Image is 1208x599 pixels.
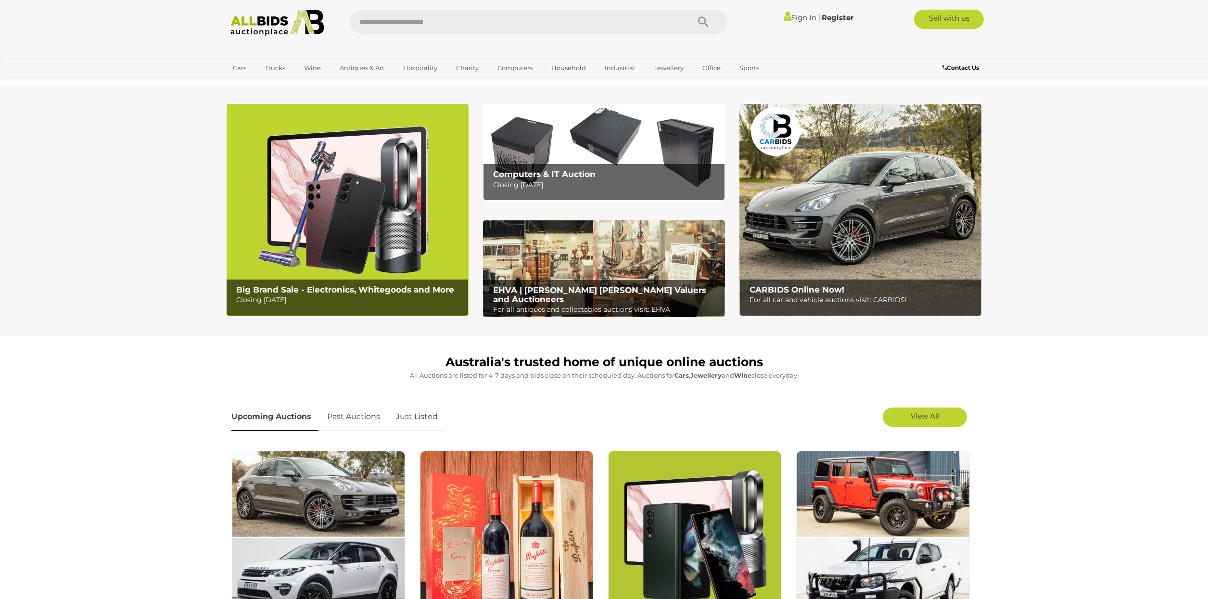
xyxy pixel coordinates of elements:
a: EHVA | Evans Hastings Valuers and Auctioneers EHVA | [PERSON_NAME] [PERSON_NAME] Valuers and Auct... [483,220,725,318]
strong: Wine [734,371,751,379]
a: Computers & IT Auction Computers & IT Auction Closing [DATE] [483,104,725,201]
p: For all car and vehicle auctions visit: CARBIDS! [750,294,976,306]
p: All Auctions are listed for 4-7 days and bids close on their scheduled day. Auctions for , and cl... [231,370,977,381]
a: Big Brand Sale - Electronics, Whitegoods and More Big Brand Sale - Electronics, Whitegoods and Mo... [227,104,469,316]
span: | [818,12,820,23]
a: View All [883,408,967,427]
p: Closing [DATE] [493,179,720,191]
a: Trucks [259,60,292,76]
a: Contact Us [942,63,981,73]
b: EHVA | [PERSON_NAME] [PERSON_NAME] Valuers and Auctioneers [493,285,706,304]
a: Sports [733,60,765,76]
img: Computers & IT Auction [483,104,725,201]
a: Hospitality [397,60,444,76]
p: For all antiques and collectables auctions visit: EHVA [493,304,720,316]
a: [GEOGRAPHIC_DATA] [227,76,307,92]
b: Contact Us [942,64,979,71]
a: Sell with us [914,10,984,29]
a: Sign In [784,13,816,22]
h1: Australia's trusted home of unique online auctions [231,356,977,369]
strong: Jewellery [690,371,722,379]
img: Allbids.com.au [225,10,330,36]
button: Search [679,10,727,34]
a: Industrial [598,60,641,76]
b: Big Brand Sale - Electronics, Whitegoods and More [236,285,454,294]
a: Cars [227,60,253,76]
a: Jewellery [648,60,690,76]
span: View All [911,411,939,421]
a: Charity [450,60,485,76]
img: Big Brand Sale - Electronics, Whitegoods and More [227,104,469,316]
a: Antiques & Art [333,60,391,76]
a: Wine [298,60,327,76]
b: CARBIDS Online Now! [750,285,844,294]
img: CARBIDS Online Now! [739,104,981,316]
a: Upcoming Auctions [231,403,318,431]
a: Office [696,60,727,76]
a: Just Listed [389,403,445,431]
a: Past Auctions [320,403,387,431]
a: Household [545,60,592,76]
a: CARBIDS Online Now! CARBIDS Online Now! For all car and vehicle auctions visit: CARBIDS! [739,104,981,316]
b: Computers & IT Auction [493,169,596,179]
p: Closing [DATE] [236,294,463,306]
strong: Cars [674,371,689,379]
a: Computers [491,60,539,76]
a: Register [822,13,853,22]
img: EHVA | Evans Hastings Valuers and Auctioneers [483,220,725,318]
